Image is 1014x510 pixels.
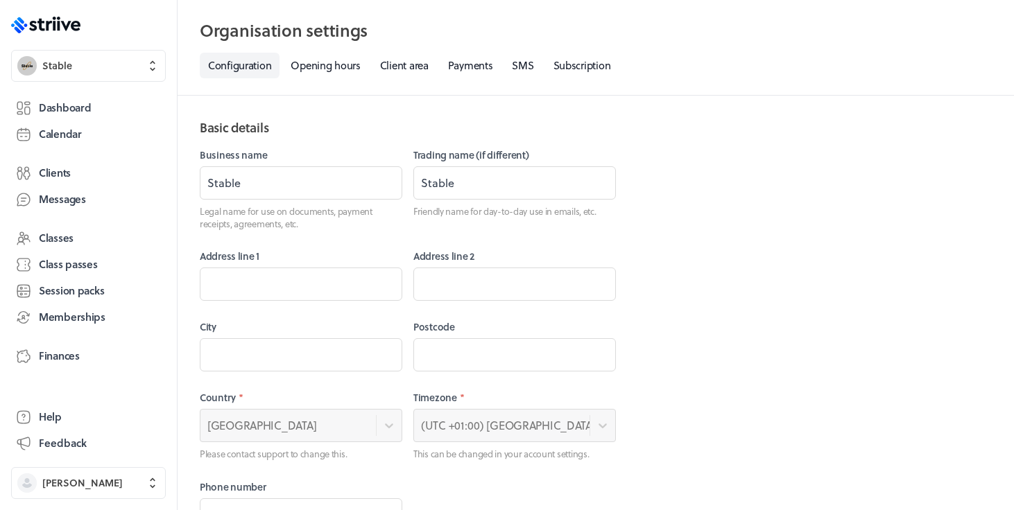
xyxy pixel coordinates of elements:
span: Classes [39,231,74,245]
label: Country [200,391,402,405]
a: Calendar [11,122,166,147]
a: Client area [372,53,437,78]
button: Feedback [11,431,166,456]
span: Session packs [39,283,104,298]
span: Finances [39,349,80,363]
a: SMS [504,53,542,78]
a: Payments [440,53,501,78]
a: Messages [11,187,166,212]
label: Trading name (if different) [413,148,616,162]
label: Phone number [200,480,402,494]
nav: Tabs [200,53,992,78]
span: Stable [42,59,72,73]
label: Address line 1 [200,249,402,263]
p: Please contact support to change this. [200,448,402,460]
span: Memberships [39,310,105,324]
a: Clients [11,161,166,186]
img: Stable [17,56,37,76]
span: Help [39,410,62,424]
span: Messages [39,192,86,206]
p: This can be changed in your account settings. [413,448,616,460]
p: Legal name for use on documents, payment receipts, agreements, etc. [200,205,402,230]
a: Session packs [11,279,166,304]
span: Calendar [39,127,82,141]
a: Subscription [545,53,619,78]
span: Clients [39,166,71,180]
a: Configuration [200,53,280,78]
label: Address line 2 [413,249,616,263]
label: City [200,320,402,334]
label: Business name [200,148,402,162]
iframe: gist-messenger-bubble-iframe [974,470,1007,503]
a: Memberships [11,305,166,330]
span: [PERSON_NAME] [42,476,123,490]
p: Friendly name for day-to-day use in emails, etc. [413,205,616,218]
span: Dashboard [39,100,91,115]
span: Feedback [39,436,87,450]
label: Postcode [413,320,616,334]
a: Classes [11,226,166,251]
button: StableStable [11,50,166,82]
h2: Organisation settings [200,17,992,44]
label: Timezone [413,391,616,405]
h2: Basic details [200,118,616,137]
a: Opening hours [282,53,368,78]
span: Class passes [39,257,98,272]
a: Help [11,405,166,430]
a: Class passes [11,252,166,277]
a: Finances [11,344,166,369]
a: Dashboard [11,96,166,121]
button: [PERSON_NAME] [11,467,166,499]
